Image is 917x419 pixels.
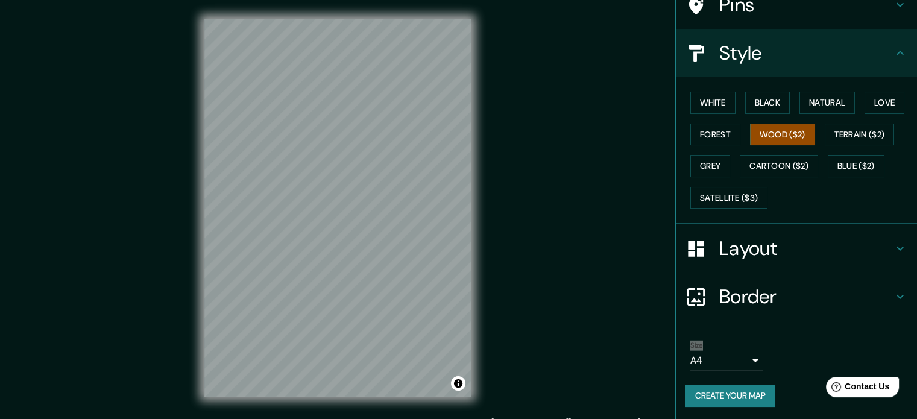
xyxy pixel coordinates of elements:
h4: Border [719,285,893,309]
button: Create your map [685,385,775,407]
button: Grey [690,155,730,177]
canvas: Map [204,19,471,397]
button: Forest [690,124,740,146]
div: A4 [690,351,763,370]
button: Wood ($2) [750,124,815,146]
label: Size [690,341,703,351]
button: Toggle attribution [451,376,465,391]
button: Cartoon ($2) [740,155,818,177]
iframe: Help widget launcher [810,372,904,406]
h4: Style [719,41,893,65]
button: Satellite ($3) [690,187,767,209]
button: Terrain ($2) [825,124,895,146]
button: White [690,92,736,114]
button: Natural [799,92,855,114]
button: Blue ($2) [828,155,884,177]
button: Love [865,92,904,114]
div: Style [676,29,917,77]
h4: Layout [719,236,893,260]
div: Layout [676,224,917,273]
div: Border [676,273,917,321]
button: Black [745,92,790,114]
